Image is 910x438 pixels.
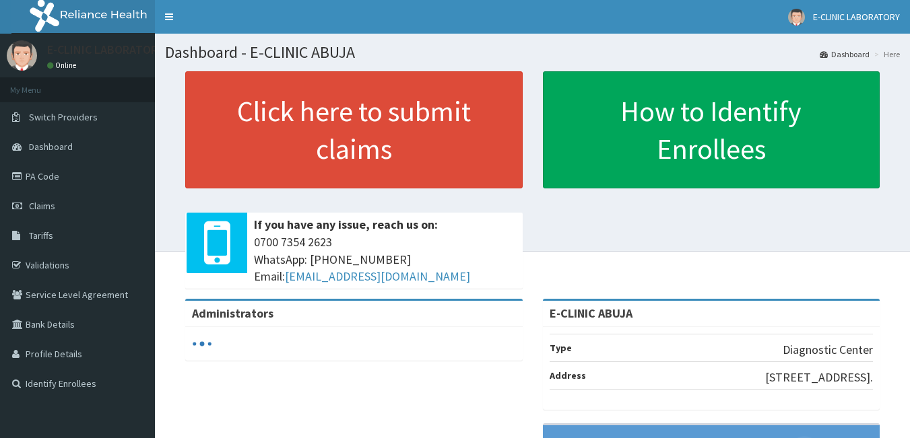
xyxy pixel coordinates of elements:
p: [STREET_ADDRESS]. [765,369,873,386]
svg: audio-loading [192,334,212,354]
a: Click here to submit claims [185,71,523,188]
span: Dashboard [29,141,73,153]
a: [EMAIL_ADDRESS][DOMAIN_NAME] [285,268,470,284]
span: Switch Providers [29,111,98,123]
li: Here [871,48,900,60]
p: E-CLINIC LABORATORY [47,44,164,56]
a: Online [47,61,79,70]
span: Tariffs [29,229,53,242]
span: E-CLINIC LABORATORY [813,11,900,23]
a: Dashboard [820,48,870,60]
span: Claims [29,200,55,212]
span: 0700 7354 2623 WhatsApp: [PHONE_NUMBER] Email: [254,233,516,285]
b: Address [550,369,586,381]
a: How to Identify Enrollees [543,71,880,188]
img: User Image [7,40,37,71]
strong: E-CLINIC ABUJA [550,305,632,321]
b: Type [550,342,572,354]
b: Administrators [192,305,273,321]
img: User Image [788,9,805,26]
b: If you have any issue, reach us on: [254,217,438,232]
h1: Dashboard - E-CLINIC ABUJA [165,44,900,61]
p: Diagnostic Center [783,341,873,359]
